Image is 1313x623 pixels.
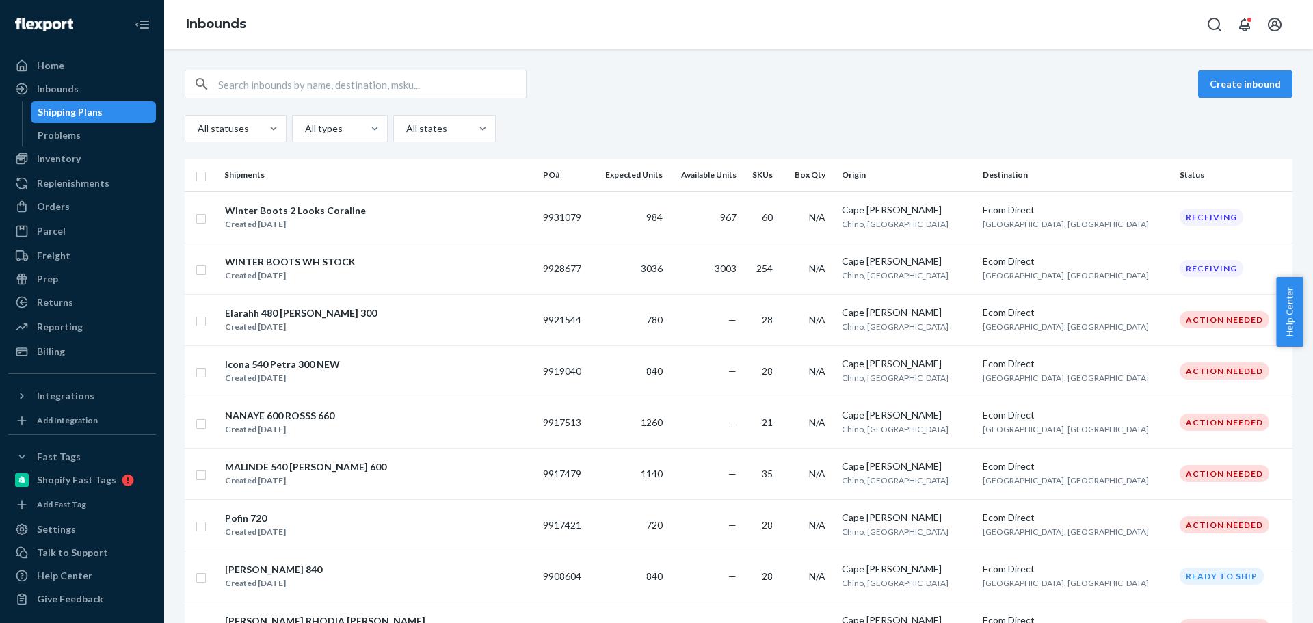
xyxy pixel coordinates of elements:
button: Integrations [8,385,156,407]
div: Give Feedback [37,592,103,606]
span: N/A [809,519,825,531]
span: 28 [762,314,773,326]
span: [GEOGRAPHIC_DATA], [GEOGRAPHIC_DATA] [983,321,1149,332]
div: Shipping Plans [38,105,103,119]
div: Cape [PERSON_NAME] [842,357,972,371]
span: 720 [646,519,663,531]
div: Ecom Direct [983,511,1169,525]
td: 9921544 [538,294,592,345]
button: Fast Tags [8,446,156,468]
span: Chino, [GEOGRAPHIC_DATA] [842,219,949,229]
span: 28 [762,365,773,377]
div: Inventory [37,152,81,165]
div: Action Needed [1180,414,1269,431]
span: — [728,365,737,377]
td: 9908604 [538,551,592,602]
span: 21 [762,416,773,428]
td: 9919040 [538,345,592,397]
div: Pofin 720 [225,512,286,525]
span: 28 [762,570,773,582]
div: Add Integration [37,414,98,426]
img: Flexport logo [15,18,73,31]
button: Create inbound [1198,70,1292,98]
span: 35 [762,468,773,479]
div: Add Fast Tag [37,499,86,510]
span: 840 [646,570,663,582]
span: 967 [720,211,737,223]
div: Inbounds [37,82,79,96]
span: N/A [809,416,825,428]
div: Orders [37,200,70,213]
a: Orders [8,196,156,217]
div: MALINDE 540 [PERSON_NAME] 600 [225,460,386,474]
span: Chino, [GEOGRAPHIC_DATA] [842,475,949,486]
a: Replenishments [8,172,156,194]
th: Destination [977,159,1175,191]
td: 9917421 [538,499,592,551]
span: [GEOGRAPHIC_DATA], [GEOGRAPHIC_DATA] [983,270,1149,280]
span: — [728,570,737,582]
span: — [728,416,737,428]
a: Billing [8,341,156,362]
span: Chino, [GEOGRAPHIC_DATA] [842,578,949,588]
th: Shipments [219,159,538,191]
div: Reporting [37,320,83,334]
span: — [728,468,737,479]
td: 9928677 [538,243,592,294]
div: Ecom Direct [983,408,1169,422]
div: Parcel [37,224,66,238]
a: Help Center [8,565,156,587]
input: All states [405,122,406,135]
span: 1140 [641,468,663,479]
span: [GEOGRAPHIC_DATA], [GEOGRAPHIC_DATA] [983,527,1149,537]
div: Ecom Direct [983,203,1169,217]
span: N/A [809,570,825,582]
button: Give Feedback [8,588,156,610]
span: Chino, [GEOGRAPHIC_DATA] [842,373,949,383]
div: Cape [PERSON_NAME] [842,254,972,268]
div: Cape [PERSON_NAME] [842,562,972,576]
span: 3036 [641,263,663,274]
a: Add Fast Tag [8,496,156,513]
div: Action Needed [1180,311,1269,328]
span: N/A [809,314,825,326]
a: Shipping Plans [31,101,157,123]
th: Expected Units [592,159,668,191]
div: Receiving [1180,209,1243,226]
span: N/A [809,365,825,377]
input: All statuses [196,122,198,135]
div: Prep [37,272,58,286]
div: Integrations [37,389,94,403]
div: Cape [PERSON_NAME] [842,306,972,319]
td: 9931079 [538,191,592,243]
div: Created [DATE] [225,474,386,488]
span: [GEOGRAPHIC_DATA], [GEOGRAPHIC_DATA] [983,424,1149,434]
span: Help Center [1276,277,1303,347]
div: Problems [38,129,81,142]
div: Created [DATE] [225,423,334,436]
span: N/A [809,468,825,479]
div: Ecom Direct [983,460,1169,473]
th: PO# [538,159,592,191]
div: Created [DATE] [225,217,366,231]
a: Returns [8,291,156,313]
div: Talk to Support [37,546,108,559]
span: — [728,314,737,326]
th: Status [1174,159,1292,191]
button: Open account menu [1261,11,1288,38]
span: [GEOGRAPHIC_DATA], [GEOGRAPHIC_DATA] [983,578,1149,588]
span: 254 [756,263,773,274]
div: Icona 540 Petra 300 NEW [225,358,340,371]
div: Created [DATE] [225,269,356,282]
div: Ecom Direct [983,562,1169,576]
th: Box Qty [784,159,836,191]
div: Home [37,59,64,72]
span: [GEOGRAPHIC_DATA], [GEOGRAPHIC_DATA] [983,373,1149,383]
div: Shopify Fast Tags [37,473,116,487]
a: Talk to Support [8,542,156,564]
div: Created [DATE] [225,525,286,539]
span: — [728,519,737,531]
span: Chino, [GEOGRAPHIC_DATA] [842,270,949,280]
div: Created [DATE] [225,320,377,334]
div: Created [DATE] [225,576,322,590]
